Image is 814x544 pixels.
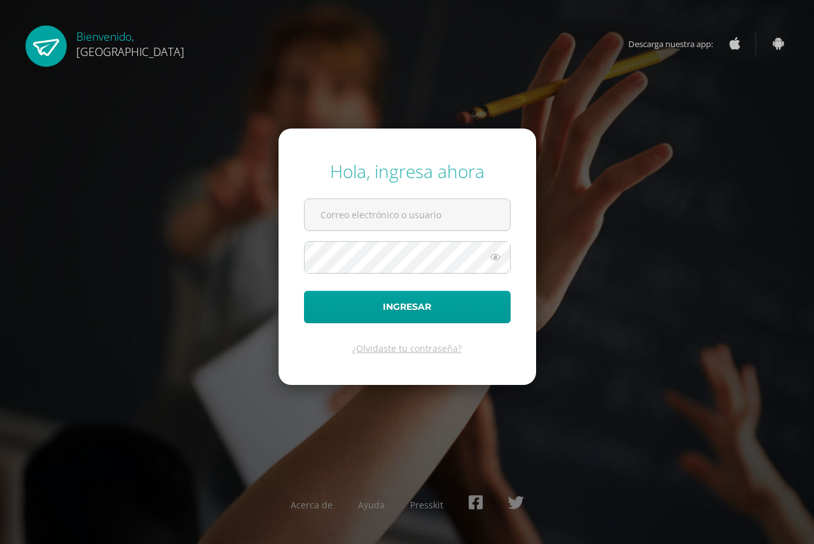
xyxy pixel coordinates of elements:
span: [GEOGRAPHIC_DATA] [76,44,184,59]
button: Ingresar [304,291,511,323]
a: ¿Olvidaste tu contraseña? [352,342,462,354]
a: Ayuda [358,499,385,511]
span: Descarga nuestra app: [628,32,726,56]
input: Correo electrónico o usuario [305,199,510,230]
div: Bienvenido, [76,25,184,59]
a: Acerca de [291,499,333,511]
div: Hola, ingresa ahora [304,159,511,183]
a: Presskit [410,499,443,511]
